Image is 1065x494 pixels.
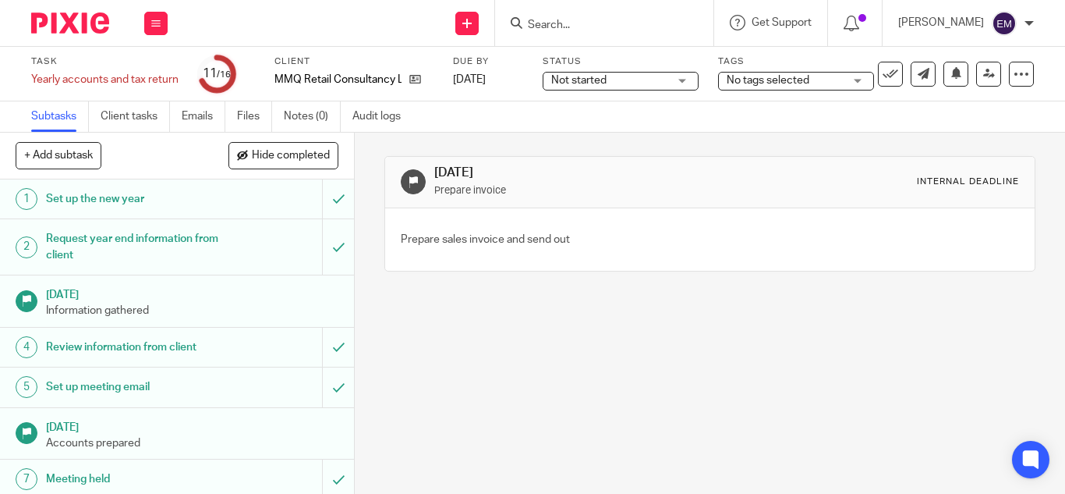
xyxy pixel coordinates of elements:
[182,101,225,132] a: Emails
[551,75,607,86] span: Not started
[274,72,402,87] p: MMQ Retail Consultancy Ltd
[543,55,699,68] label: Status
[46,303,339,318] p: Information gathered
[46,467,220,491] h1: Meeting held
[16,142,101,169] button: + Add subtask
[284,101,341,132] a: Notes (0)
[31,12,109,34] img: Pixie
[46,375,220,399] h1: Set up meeting email
[453,74,486,85] span: [DATE]
[352,101,412,132] a: Audit logs
[274,55,433,68] label: Client
[401,232,570,247] p: Prepare sales invoice and send out
[16,188,37,210] div: 1
[453,55,523,68] label: Due by
[752,17,812,28] span: Get Support
[252,150,330,162] span: Hide completed
[101,101,170,132] a: Client tasks
[526,19,667,33] input: Search
[16,336,37,358] div: 4
[46,435,339,451] p: Accounts prepared
[917,176,1019,188] div: Internal deadline
[16,468,37,490] div: 7
[434,165,743,181] h1: [DATE]
[992,11,1017,36] img: svg%3E
[31,72,179,87] div: Yearly accounts and tax return
[217,70,231,79] small: /16
[46,227,220,267] h1: Request year end information from client
[434,186,506,195] small: Prepare invoice
[46,336,220,359] h1: Review information from client
[31,55,179,68] label: Task
[46,187,220,211] h1: Set up the new year
[727,75,809,86] span: No tags selected
[46,283,339,303] h1: [DATE]
[718,55,874,68] label: Tags
[898,15,984,30] p: [PERSON_NAME]
[46,416,339,435] h1: [DATE]
[237,101,272,132] a: Files
[31,101,89,132] a: Subtasks
[228,142,338,169] button: Hide completed
[16,376,37,398] div: 5
[203,65,231,83] div: 11
[16,236,37,258] div: 2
